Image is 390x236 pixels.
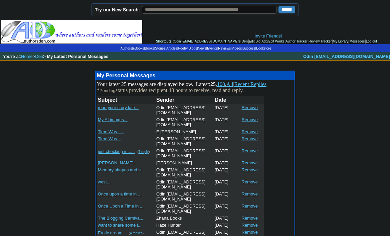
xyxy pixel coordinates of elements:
font: Time Was... [98,136,121,141]
font: ( ) [129,231,144,235]
a: Erotic dream... [98,230,126,235]
a: Success [243,47,255,50]
font: Memory shapes and si... [98,167,145,172]
font: [DATE] [215,136,228,141]
font: Erotic dream... [98,230,126,235]
a: 4 replies [130,231,143,235]
font: My AI images... [98,117,128,122]
a: read your story late... [98,104,139,110]
font: [DATE] [215,204,228,209]
a: Remove [242,117,258,122]
font: ( ) [138,150,150,154]
a: [PERSON_NAME]... [98,160,137,165]
font: Date [215,97,226,103]
font: [DATE] [215,179,228,184]
font: [PERSON_NAME]... [98,160,137,165]
a: Stories [155,47,165,50]
a: Events [207,47,217,50]
a: My Library [333,40,349,43]
font: [DATE] [215,148,228,153]
a: Remove [242,230,258,235]
p: Your latest 25 messages are displayed below. Latest: , , | [97,81,293,93]
font: Odin [EMAIL_ADDRESS][DOMAIN_NAME] [156,167,205,177]
a: Invite Friends! [255,33,282,38]
font: Sender [156,97,174,103]
font: status provides recipient 48 hours to receive, read and reply. [116,87,244,93]
div: : | | | | | | | [144,33,389,44]
font: You're at: > [3,54,109,59]
a: Blogs [189,47,197,50]
a: Remove [242,216,258,221]
a: News [198,47,206,50]
a: west... [98,179,111,184]
a: Memory shapes and si... [98,167,145,172]
font: read your story late... [98,105,139,110]
a: eBooks [133,47,144,50]
a: Author Tracker [285,40,308,43]
a: Videos [232,47,242,50]
a: Remove [242,191,258,196]
font: Odin [EMAIL_ADDRESS][DOMAIN_NAME] [156,204,205,214]
font: west... [98,179,111,184]
font: [DATE] [215,223,228,228]
a: Review Tracker [309,40,332,43]
a: Remove [242,148,258,153]
a: The Blogging Carniva... [98,215,143,221]
a: Bookstore [256,47,271,50]
font: [DATE] [215,105,228,110]
font: Haze Hunter [156,223,181,228]
font: [PERSON_NAME] [156,160,192,165]
a: Authors [121,47,132,50]
a: Articles [166,47,177,50]
a: Time Was...... [98,129,124,134]
a: Remove [242,136,258,141]
font: Subject [98,97,117,103]
font: [DATE] [215,167,228,172]
a: Remove [242,160,258,165]
font: Pending [100,88,116,93]
font: Time Was...... [98,129,124,134]
a: 100 [217,81,225,87]
font: [DATE] [215,117,228,122]
a: Remove [242,105,258,110]
a: Remove [242,179,258,184]
a: Once Upon a Time in ... [98,203,144,209]
a: Remove [242,204,258,209]
b: 25 [210,81,216,87]
b: > My Latest Personal Messages [43,54,108,59]
font: [DATE] [215,160,228,165]
a: Once upon a time in ... [98,191,142,196]
a: Remove [242,223,258,228]
a: just checking in...... [98,148,135,154]
a: Edit Bio [249,40,260,43]
a: My AI images... [98,116,128,122]
font: Odin [EMAIL_ADDRESS][DOMAIN_NAME] [156,179,205,189]
font: Zhana Books [156,216,182,221]
font: Odin [EMAIL_ADDRESS][DOMAIN_NAME] [156,105,205,115]
a: Odin [EMAIL_ADDRESS][DOMAIN_NAME] [303,54,390,59]
font: E [PERSON_NAME] [156,129,196,134]
a: Den [35,54,43,59]
font: Odin [EMAIL_ADDRESS][DOMAIN_NAME] [156,148,205,158]
a: Log out [366,40,377,43]
font: [DATE] [215,191,228,196]
span: Shortcuts: [156,40,173,43]
a: Books [145,47,154,50]
font: Odin [EMAIL_ADDRESS][DOMAIN_NAME] [156,136,205,146]
font: Odin [EMAIL_ADDRESS][DOMAIN_NAME] [156,191,205,202]
a: 1 reply [139,150,149,154]
font: [DATE] [215,230,228,235]
label: Try our New Search: [95,7,140,12]
font: [DATE] [215,129,228,134]
a: Reviews [218,47,231,50]
a: want to share some i... [98,222,142,228]
a: Add/Edit Works [261,40,284,43]
font: [DATE] [215,216,228,221]
a: Recent Replies [234,81,266,87]
a: Messages [350,40,365,43]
